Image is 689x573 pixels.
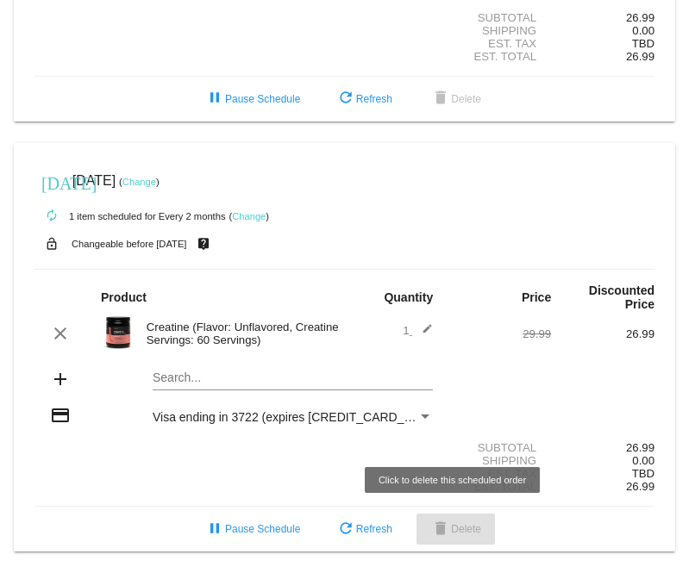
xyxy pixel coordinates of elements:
div: Shipping [448,24,551,37]
mat-icon: autorenew [41,206,62,227]
span: 26.99 [626,50,655,63]
div: Est. Total [448,480,551,493]
mat-icon: delete [430,520,451,540]
strong: Quantity [384,290,433,304]
mat-icon: lock_open [41,233,62,255]
span: Pause Schedule [204,523,300,535]
mat-icon: credit_card [50,405,71,426]
div: Shipping [448,454,551,467]
button: Pause Schedule [191,514,314,545]
span: 0.00 [632,454,655,467]
strong: Discounted Price [589,283,655,311]
mat-icon: delete [430,89,451,109]
span: TBD [632,37,655,50]
div: 29.99 [448,327,551,340]
button: Delete [417,514,495,545]
div: 26.99 [551,11,655,24]
mat-icon: clear [50,323,71,344]
small: 1 item scheduled for Every 2 months [34,211,226,221]
small: ( ) [119,177,160,187]
mat-icon: refresh [335,520,356,540]
div: Est. Total [448,50,551,63]
div: 26.99 [551,327,655,340]
input: Search... [153,371,433,385]
div: Subtotal [448,11,551,24]
mat-select: Payment Method [153,410,433,424]
div: 26.99 [551,441,655,454]
mat-icon: [DATE] [41,171,62,192]
small: Changeable before [DATE] [72,239,187,249]
mat-icon: pause [204,520,225,540]
div: Subtotal [448,441,551,454]
span: 1 [403,324,433,337]
a: Change [232,211,266,221]
mat-icon: edit [412,323,433,344]
button: Refresh [322,84,406,115]
span: Visa ending in 3722 (expires [CREDIT_CARD_DATA]) [153,410,442,424]
span: 0.00 [632,24,655,37]
div: Est. Tax [448,467,551,480]
span: TBD [632,467,655,480]
mat-icon: refresh [335,89,356,109]
mat-icon: pause [204,89,225,109]
small: ( ) [229,211,269,221]
strong: Price [522,290,551,304]
button: Delete [417,84,495,115]
div: Est. Tax [448,37,551,50]
strong: Product [101,290,147,304]
span: Delete [430,93,481,105]
a: Change [122,177,156,187]
div: Creatine (Flavor: Unflavored, Creatine Servings: 60 Servings) [138,321,345,346]
button: Refresh [322,514,406,545]
span: Pause Schedule [204,93,300,105]
mat-icon: add [50,369,71,389]
img: Image-1-Carousel-Creatine-60S-1000x1000-Transp.png [101,315,135,350]
span: Refresh [335,93,392,105]
button: Pause Schedule [191,84,314,115]
span: Delete [430,523,481,535]
span: 26.99 [626,480,655,493]
span: Refresh [335,523,392,535]
mat-icon: live_help [193,233,214,255]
